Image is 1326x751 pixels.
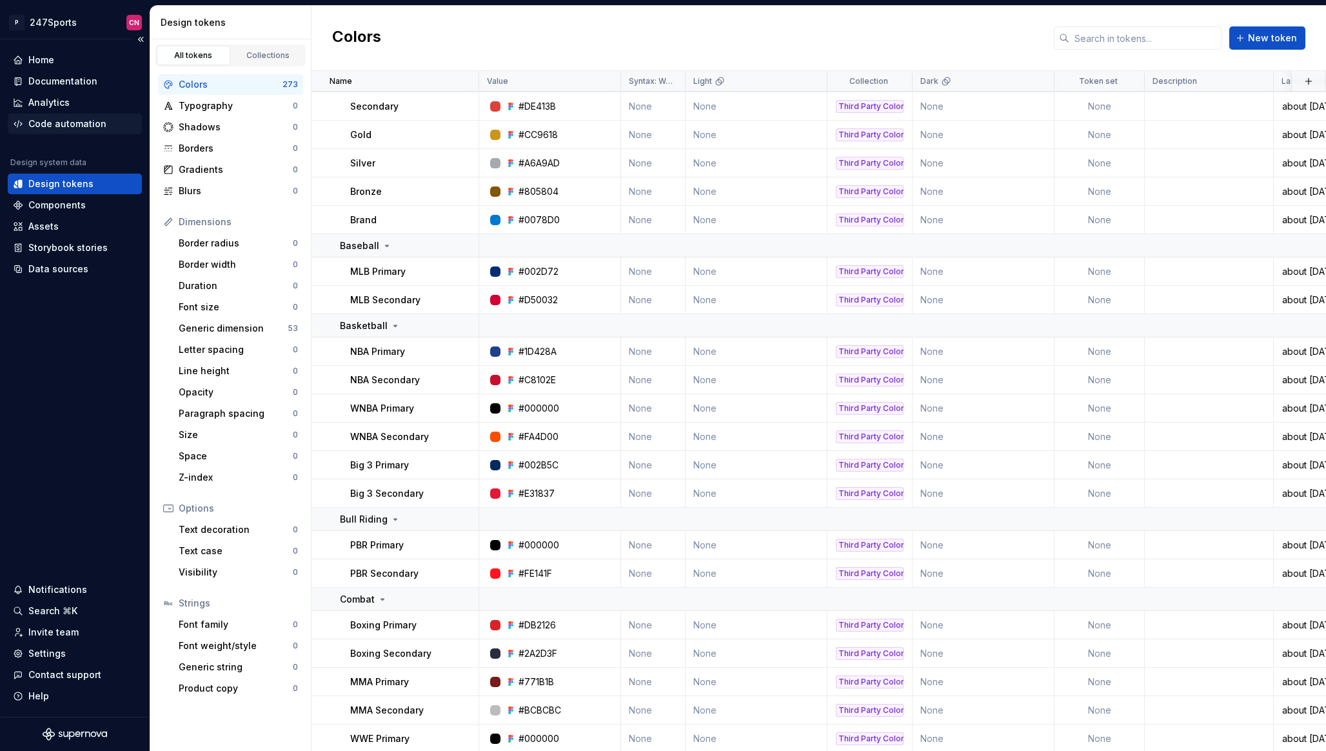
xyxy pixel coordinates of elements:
td: None [913,92,1054,121]
td: None [913,479,1054,508]
button: Help [8,686,142,706]
div: Contact support [28,668,101,681]
td: None [1054,696,1145,725]
a: Assets [8,216,142,237]
div: Third Party Colors [836,374,904,386]
td: None [686,286,827,314]
div: Storybook stories [28,241,108,254]
a: Font family0 [173,614,303,635]
td: None [686,531,827,559]
div: #002D72 [519,265,559,278]
td: None [913,423,1054,451]
td: None [686,559,827,588]
td: None [1054,451,1145,479]
a: Typography0 [158,95,303,116]
div: #771B1B [519,676,554,688]
div: 247Sports [30,16,77,29]
td: None [686,177,827,206]
td: None [1054,531,1145,559]
td: None [913,531,1054,559]
div: 0 [293,525,298,535]
div: 0 [293,567,298,577]
div: Visibility [179,566,293,579]
td: None [621,177,686,206]
div: Third Party Colors [836,185,904,198]
p: MLB Secondary [350,294,421,306]
div: Third Party Colors [836,567,904,580]
td: None [1054,479,1145,508]
div: 53 [288,323,298,334]
td: None [621,149,686,177]
div: Data sources [28,263,88,275]
div: #CC9618 [519,128,558,141]
a: Font size0 [173,297,303,317]
div: Font weight/style [179,639,293,652]
div: Collections [236,50,301,61]
div: Border radius [179,237,293,250]
div: Design tokens [161,16,306,29]
td: None [1054,177,1145,206]
td: None [1054,394,1145,423]
div: Third Party Colors [836,539,904,552]
p: NBA Primary [350,345,405,358]
div: 0 [293,641,298,651]
div: 0 [293,238,298,248]
div: Third Party Colors [836,294,904,306]
div: Third Party Colors [836,402,904,415]
a: Letter spacing0 [173,339,303,360]
div: Generic string [179,661,293,674]
td: None [621,696,686,725]
input: Search in tokens... [1069,26,1222,50]
div: #FA4D00 [519,430,559,443]
a: Generic string0 [173,657,303,677]
div: 0 [293,259,298,270]
div: Design tokens [28,177,94,190]
td: None [1054,149,1145,177]
td: None [913,149,1054,177]
td: None [913,286,1054,314]
div: #000000 [519,402,559,415]
a: Duration0 [173,275,303,296]
p: Syntax: Web [629,76,675,86]
td: None [1054,366,1145,394]
td: None [1054,286,1145,314]
div: #D50032 [519,294,558,306]
td: None [686,257,827,286]
div: 0 [293,281,298,291]
p: Big 3 Primary [350,459,409,472]
td: None [913,121,1054,149]
td: None [621,257,686,286]
p: Name [330,76,352,86]
div: Opacity [179,386,293,399]
div: Analytics [28,96,70,109]
div: Paragraph spacing [179,407,293,420]
td: None [686,423,827,451]
a: Border width0 [173,254,303,275]
td: None [686,696,827,725]
div: P [9,15,25,30]
a: Text case0 [173,541,303,561]
p: Brand [350,214,377,226]
div: #000000 [519,732,559,745]
td: None [686,121,827,149]
a: Gradients0 [158,159,303,180]
div: Third Party Colors [836,214,904,226]
p: PBR Primary [350,539,404,552]
p: Baseball [340,239,379,252]
td: None [621,479,686,508]
td: None [913,668,1054,696]
div: Third Party Colors [836,157,904,170]
div: Third Party Colors [836,487,904,500]
td: None [1054,559,1145,588]
p: Bull Riding [340,513,388,526]
a: Blurs0 [158,181,303,201]
span: New token [1248,32,1297,45]
p: Basketball [340,319,388,332]
div: 0 [293,451,298,461]
button: Search ⌘K [8,601,142,621]
div: Generic dimension [179,322,288,335]
td: None [686,92,827,121]
a: Supernova Logo [43,728,107,741]
div: Text decoration [179,523,293,536]
div: 0 [293,143,298,154]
